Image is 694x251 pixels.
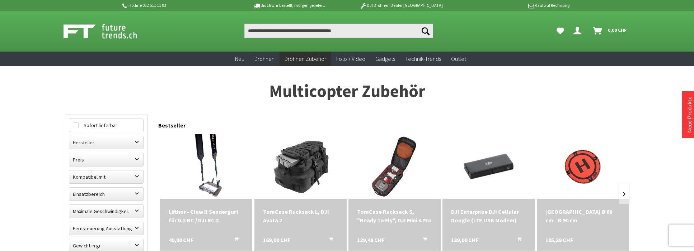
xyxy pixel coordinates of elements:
a: Drohnen Zubehör [280,52,331,66]
label: Sofort lieferbar [69,119,143,132]
div: [GEOGRAPHIC_DATA] Ø 60 cm - Ø 90 cm [545,207,620,225]
a: DJI Enterprise DJI Cellular Dongle (LTE USB Modem) 139,90 CHF In den Warenkorb [451,207,526,225]
label: Einsatzbereich [69,188,143,201]
div: Bestseller [158,115,629,132]
div: TomCase Rucksack S, "Ready To Fly", DJI Mini 4 Pro [357,207,432,225]
div: Lifthor - Claw II Sendergurt für DJI RC / DJI RC 2 [169,207,244,225]
a: TomCase Rucksack S, "Ready To Fly", DJI Mini 4 Pro 129,48 CHF In den Warenkorb [357,207,432,225]
h1: Multicopter Zubehör [65,82,629,100]
span: 0,00 CHF [608,24,627,36]
img: Hoodman Landeplatz Ø 60 cm - Ø 90 cm [550,134,615,199]
button: In den Warenkorb [508,236,526,245]
span: 105,39 CHF [545,236,573,244]
a: Gadgets [370,52,400,66]
img: TomCase Rucksack S, "Ready To Fly", DJI Mini 4 Pro [362,134,427,199]
span: 49,00 CHF [169,236,193,244]
label: Kompatibel mit [69,170,143,183]
span: 139,90 CHF [451,236,479,244]
img: TomCase Rucksack L, DJI Avata 2 [268,134,333,199]
button: Suchen [418,24,433,38]
a: TomCase Rucksack L, DJI Avata 2 169,00 CHF In den Warenkorb [263,207,338,225]
a: Neu [230,52,249,66]
div: TomCase Rucksack L, DJI Avata 2 [263,207,338,225]
span: Neu [235,55,244,62]
input: Produkt, Marke, Kategorie, EAN, Artikelnummer… [244,24,433,38]
span: 129,48 CHF [357,236,385,244]
a: [GEOGRAPHIC_DATA] Ø 60 cm - Ø 90 cm 105,39 CHF [545,207,620,225]
a: Drohnen [249,52,280,66]
label: Preis [69,153,143,166]
a: Neue Produkte [686,96,693,133]
img: Shop Futuretrends - zur Startseite wechseln [64,22,153,40]
span: Drohnen Zubehör [285,55,326,62]
button: In den Warenkorb [320,236,337,245]
p: Kauf auf Rechnung [457,1,569,10]
label: Fernsteuerung Ausstattung [69,222,143,235]
a: Outlet [446,52,471,66]
p: Hotline 032 511 11 03 [121,1,233,10]
a: Technik-Trends [400,52,446,66]
a: Warenkorb [590,24,630,38]
span: Technik-Trends [405,55,441,62]
p: DJI Drohnen Dealer [GEOGRAPHIC_DATA] [345,1,457,10]
span: 169,00 CHF [263,236,291,244]
button: In den Warenkorb [414,236,431,245]
a: Foto + Video [331,52,370,66]
a: Lifthor - Claw II Sendergurt für DJI RC / DJI RC 2 49,00 CHF In den Warenkorb [169,207,244,225]
span: Outlet [451,55,466,62]
button: In den Warenkorb [226,236,243,245]
p: Bis 16 Uhr bestellt, morgen geliefert. [233,1,345,10]
label: Maximale Geschwindigkeit in km/h [69,205,143,218]
img: Lifthor - Claw II Sendergurt für DJI RC / DJI RC 2 [183,134,230,199]
div: DJI Enterprise DJI Cellular Dongle (LTE USB Modem) [451,207,526,225]
label: Hersteller [69,136,143,149]
span: Drohnen [254,55,275,62]
span: Gadgets [375,55,395,62]
a: Meine Favoriten [553,24,568,38]
img: DJI Enterprise DJI Cellular Dongle (LTE USB Modem) [442,136,535,197]
span: Foto + Video [336,55,365,62]
a: Dein Konto [571,24,587,38]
